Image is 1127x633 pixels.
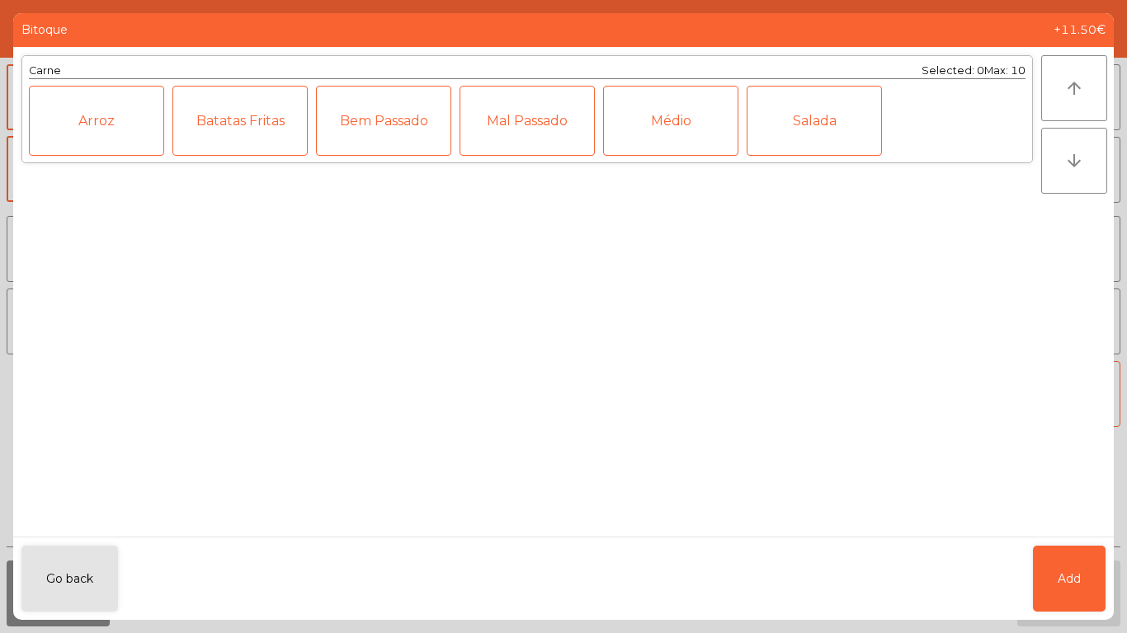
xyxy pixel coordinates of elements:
[922,64,984,77] span: Selected: 0
[1054,21,1106,39] span: +11.50€
[1033,546,1106,612] button: Add
[1064,78,1084,98] i: arrow_upward
[21,546,118,612] button: Go back
[460,86,595,156] div: Mal Passado
[603,86,738,156] div: Médio
[172,86,308,156] div: Batatas Fritas
[984,64,1026,77] span: Max: 10
[29,63,61,78] div: Carne
[1058,570,1081,588] span: Add
[1041,128,1107,194] button: arrow_downward
[747,86,882,156] div: Salada
[29,86,164,156] div: Arroz
[1041,55,1107,121] button: arrow_upward
[21,21,68,39] span: Bitoque
[316,86,451,156] div: Bem Passado
[1064,151,1084,171] i: arrow_downward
